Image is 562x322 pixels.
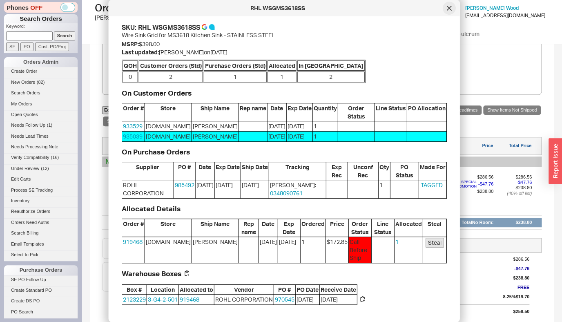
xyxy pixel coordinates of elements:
h3: Allocated Details [122,205,447,212]
span: Needs Processing Note [11,144,58,149]
span: Order Status [338,103,375,121]
span: $238.80 [513,275,529,281]
h3: On Purchase Orders [122,148,447,156]
div: 77057 [401,74,530,79]
span: Wire Sink Grid for MS3618 Kitchen Sink - STAINLESS STEEL [122,31,275,38]
div: ( 40 % off list) [495,191,532,196]
span: Allocated [268,60,297,71]
span: Made For [419,162,446,180]
div: N/A [401,48,530,53]
a: TAGGED [421,181,443,188]
span: ( 16 ) [51,155,59,160]
a: Search Billing [4,229,78,237]
span: [DATE] [287,132,312,141]
span: [PERSON_NAME] : [269,180,326,198]
span: PO Status [390,162,418,180]
span: MSRP: [122,40,139,47]
h3: On Customer Orders [122,89,447,97]
button: Steal [426,238,444,248]
a: Select to Pick [4,250,78,259]
span: Date [259,219,278,237]
span: Order # [122,103,145,121]
span: Process SE Tracking [11,188,53,192]
a: 970545 [275,296,294,303]
span: Order Status [349,219,371,237]
span: ROHL CORPORATION [214,295,274,304]
p: Keyword: [6,23,78,31]
span: [DATE] [259,237,278,263]
div: RHL WSGMS3618SS [113,4,443,12]
span: 1 [313,132,338,141]
span: 1 [268,72,297,82]
input: SE [6,42,19,51]
span: 1 [301,237,326,263]
span: PO Date [296,285,319,295]
span: 1 [204,72,267,82]
input: PO [20,42,33,51]
div: [PERSON_NAME] [193,132,238,141]
a: Needs Lead Times [4,132,78,141]
a: 985492 [175,181,194,188]
span: [DATE] [320,295,357,304]
span: Call Before Ship [349,237,371,263]
span: Receive Date [320,285,357,295]
span: [DATE] [196,180,214,198]
a: PO Search [4,308,78,316]
a: 0348090761 [270,190,303,197]
span: $19.70 [515,294,529,300]
span: Last updated: [122,49,159,56]
span: Date [196,162,214,180]
span: Store [145,103,192,121]
span: [DOMAIN_NAME] [145,121,192,131]
span: Quantity [313,103,338,121]
span: Allocated to [179,285,214,295]
a: 935039 [123,133,143,140]
div: Total Price [495,143,531,148]
a: [PERSON_NAME] Wood [465,5,519,11]
div: $238.80 [515,220,532,225]
span: [DATE] [268,121,286,131]
span: FREE [517,285,529,290]
span: PO Allocation [407,103,446,121]
div: [GEOGRAPHIC_DATA] [401,56,530,62]
span: Rep name [239,219,259,237]
span: $286.56 [477,174,493,179]
span: 2 [297,72,365,82]
a: Show Items Not Shipped [483,105,541,115]
span: Price [326,219,348,237]
div: [PERSON_NAME] on [DATE] [122,48,447,56]
a: 919468 [123,238,143,245]
span: 0 [123,72,138,82]
span: [DATE] [287,121,312,131]
span: Purchase Orders (Std) [204,60,267,71]
span: OFF [30,3,42,12]
a: My Orders [4,100,78,108]
a: 919468 [180,296,199,303]
a: Fulcrum [452,27,485,41]
span: 2 [139,72,203,82]
span: QOH [123,60,138,71]
span: Under Review [11,166,39,171]
div: [PERSON_NAME] Wood [95,13,283,22]
span: $398.00 [139,40,160,47]
a: Reauthorize Orders [4,207,78,216]
span: Vendor [214,285,274,295]
div: RHL WSGMS3618SS [138,23,200,32]
h3: Warehouse Boxes [122,270,181,277]
span: [DATE] [296,295,319,304]
div: Price [432,143,493,148]
span: Ordered [301,219,326,237]
a: Create DS PO [4,297,78,305]
span: 1 [313,121,338,131]
a: Under Review(12) [4,164,78,173]
span: Customer Orders (Std) [139,60,203,71]
span: [DATE] [215,180,241,198]
span: Qty [378,162,390,180]
span: New Orders [11,80,35,85]
span: [DOMAIN_NAME] [145,132,192,141]
span: Steal [423,219,446,237]
a: 3-G4-2-501 [148,296,178,303]
span: Tracking [269,162,326,180]
div: Total No Room : [462,220,493,225]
